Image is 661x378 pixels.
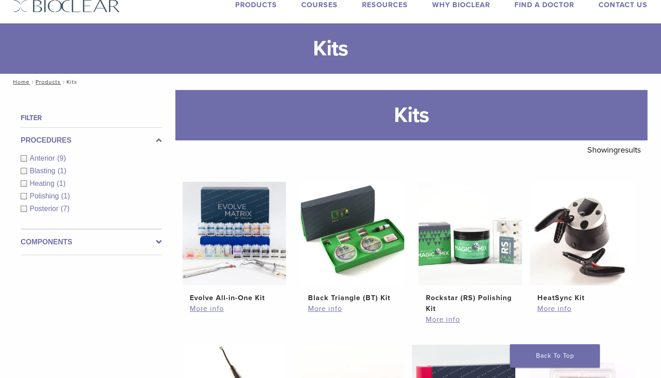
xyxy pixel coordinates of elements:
[30,80,36,84] span: /
[30,167,58,175] span: Blasting
[30,180,57,187] span: Heating
[432,0,490,9] a: Why Bioclear
[426,314,515,325] a: More info
[175,90,648,140] h1: Kits
[300,182,405,303] a: Black Triangle (BT) KitBlack Triangle (BT) Kit
[183,182,286,285] img: Evolve All-in-One Kit
[301,0,338,9] a: Courses
[308,292,397,303] h2: Black Triangle (BT) Kit
[419,182,522,285] img: Rockstar (RS) Polishing Kit
[537,292,626,303] h2: HeatSync Kit
[308,303,397,314] a: More info
[362,0,408,9] a: Resources
[190,303,279,314] a: More info
[514,0,574,9] a: Find A Doctor
[537,303,626,314] a: More info
[61,80,67,84] span: /
[190,292,279,303] h2: Evolve All-in-One Kit
[530,182,634,285] img: HeatSync Kit
[182,182,287,303] a: Evolve All-in-One KitEvolve All-in-One Kit
[57,154,66,162] span: (9)
[61,192,70,200] span: (1)
[30,192,61,200] span: Polishing
[301,182,404,285] img: Black Triangle (BT) Kit
[587,140,641,159] p: Showing results
[61,205,70,212] span: (7)
[418,182,523,314] a: Rockstar (RS) Polishing KitRockstar (RS) Polishing Kit
[598,0,648,9] a: Contact Us
[30,154,57,162] span: Anterior
[530,182,634,303] a: HeatSync KitHeatSync Kit
[426,292,515,314] h2: Rockstar (RS) Polishing Kit
[21,112,162,123] h4: Filter
[10,79,30,85] a: Home
[58,167,67,175] span: (1)
[510,344,600,368] a: Back To Top
[36,79,61,85] a: Products
[235,0,277,9] a: Products
[57,180,66,187] span: (1)
[21,135,162,146] label: Procedures
[30,205,61,212] span: Posterior
[21,237,162,247] label: Components
[7,74,654,90] nav: Kits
